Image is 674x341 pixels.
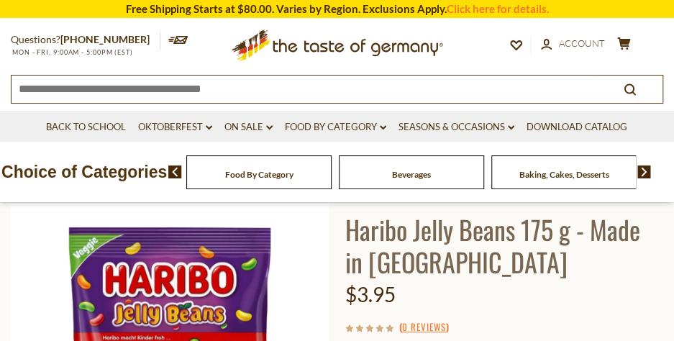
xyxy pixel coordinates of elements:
a: Food By Category [285,119,386,135]
a: Food By Category [225,169,293,180]
span: Account [559,37,605,49]
a: 0 Reviews [402,319,446,335]
span: ( ) [399,319,449,334]
a: Click here for details. [447,2,549,15]
img: next arrow [637,165,651,178]
a: Seasons & Occasions [399,119,514,135]
a: Baking, Cakes, Desserts [519,169,609,180]
a: Beverages [392,169,431,180]
span: $3.95 [345,282,396,306]
a: Oktoberfest [138,119,212,135]
a: Account [541,36,605,52]
img: previous arrow [168,165,182,178]
a: On Sale [224,119,273,135]
h1: Haribo Jelly Beans 175 g - Made in [GEOGRAPHIC_DATA] [345,213,663,278]
a: [PHONE_NUMBER] [60,33,150,45]
a: Back to School [46,119,126,135]
span: MON - FRI, 9:00AM - 5:00PM (EST) [11,48,133,56]
a: Download Catalog [527,119,627,135]
p: Questions? [11,31,160,49]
